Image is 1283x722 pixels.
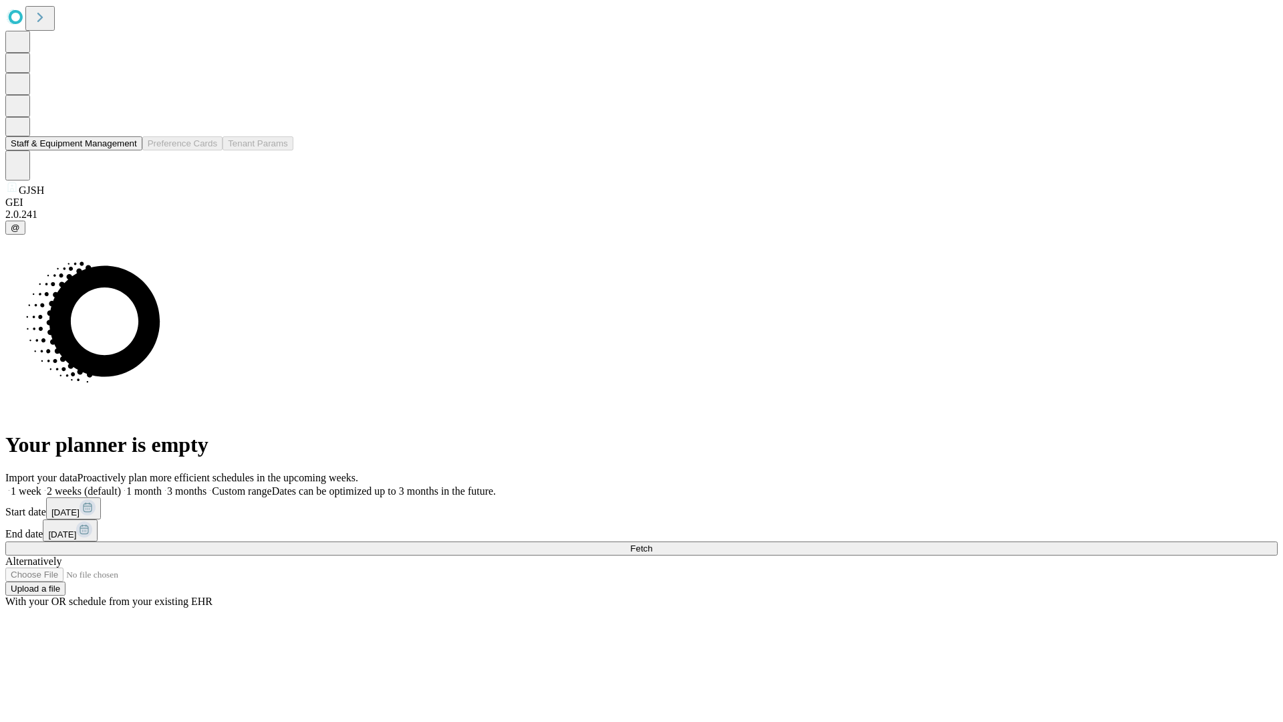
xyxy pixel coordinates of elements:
span: Alternatively [5,556,61,567]
span: [DATE] [48,529,76,539]
span: 2 weeks (default) [47,485,121,497]
h1: Your planner is empty [5,433,1278,457]
span: @ [11,223,20,233]
div: GEI [5,197,1278,209]
span: Dates can be optimized up to 3 months in the future. [272,485,496,497]
button: Tenant Params [223,136,293,150]
span: Custom range [212,485,271,497]
span: GJSH [19,185,44,196]
span: With your OR schedule from your existing EHR [5,596,212,607]
button: Fetch [5,541,1278,556]
span: [DATE] [51,507,80,517]
span: 3 months [167,485,206,497]
div: End date [5,519,1278,541]
button: @ [5,221,25,235]
button: Preference Cards [142,136,223,150]
span: Proactively plan more efficient schedules in the upcoming weeks. [78,472,358,483]
button: Upload a file [5,582,65,596]
span: 1 month [126,485,162,497]
span: Import your data [5,472,78,483]
button: [DATE] [43,519,98,541]
span: Fetch [630,544,652,554]
div: 2.0.241 [5,209,1278,221]
button: Staff & Equipment Management [5,136,142,150]
button: [DATE] [46,497,101,519]
div: Start date [5,497,1278,519]
span: 1 week [11,485,41,497]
